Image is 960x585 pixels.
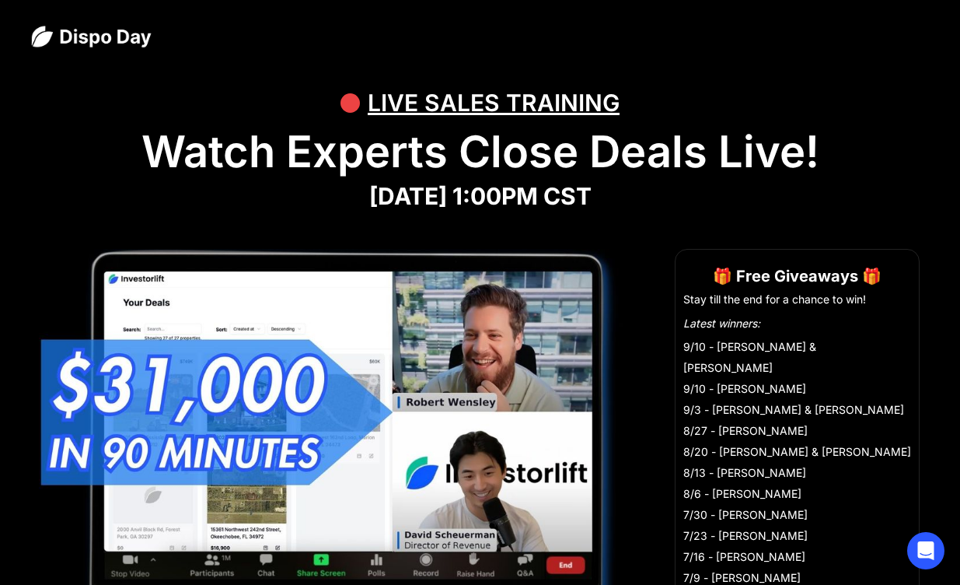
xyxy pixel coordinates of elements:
[31,126,929,178] h1: Watch Experts Close Deals Live!
[683,292,911,307] li: Stay till the end for a chance to win!
[683,317,760,330] em: Latest winners:
[907,532,944,569] div: Open Intercom Messenger
[368,79,620,126] div: LIVE SALES TRAINING
[713,267,881,285] strong: 🎁 Free Giveaways 🎁
[369,182,592,210] strong: [DATE] 1:00PM CST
